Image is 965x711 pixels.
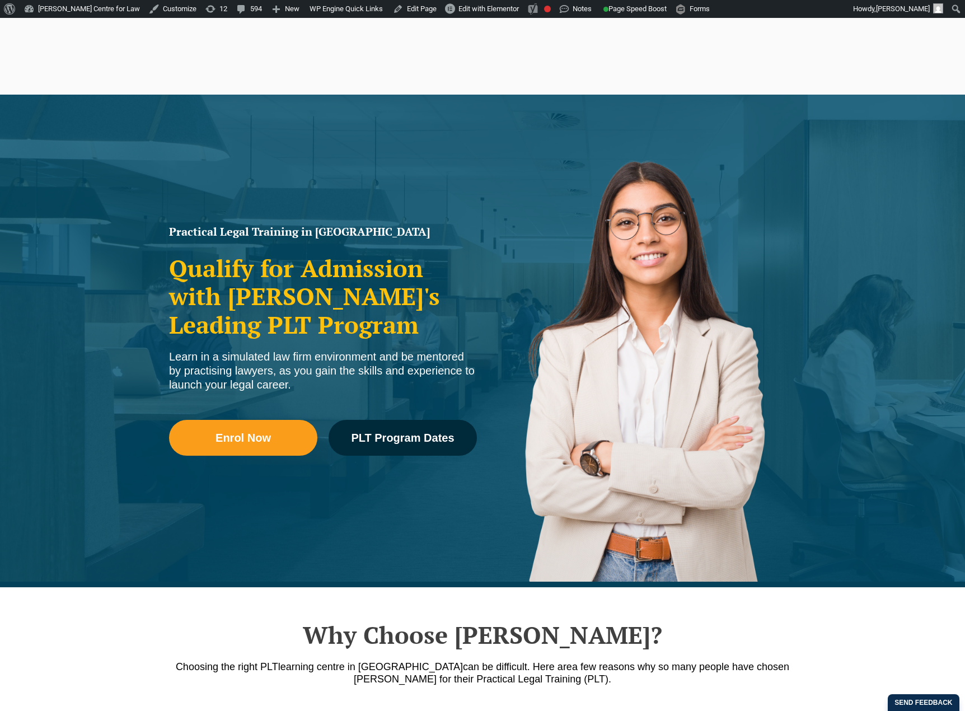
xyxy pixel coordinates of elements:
[876,4,930,13] span: [PERSON_NAME]
[458,4,519,13] span: Edit with Elementor
[176,661,278,672] span: Choosing the right PLT
[463,661,572,672] span: can be difficult. Here are
[216,432,271,443] span: Enrol Now
[169,226,477,237] h1: Practical Legal Training in [GEOGRAPHIC_DATA]
[169,350,477,392] div: Learn in a simulated law firm environment and be mentored by practising lawyers, as you gain the ...
[351,432,454,443] span: PLT Program Dates
[544,6,551,12] div: Focus keyphrase not set
[169,420,317,456] a: Enrol Now
[278,661,463,672] span: learning centre in [GEOGRAPHIC_DATA]
[163,661,802,685] p: a few reasons why so many people have chosen [PERSON_NAME] for their Practical Legal Training (PLT).
[329,420,477,456] a: PLT Program Dates
[169,254,477,339] h2: Qualify for Admission with [PERSON_NAME]'s Leading PLT Program
[163,621,802,649] h2: Why Choose [PERSON_NAME]?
